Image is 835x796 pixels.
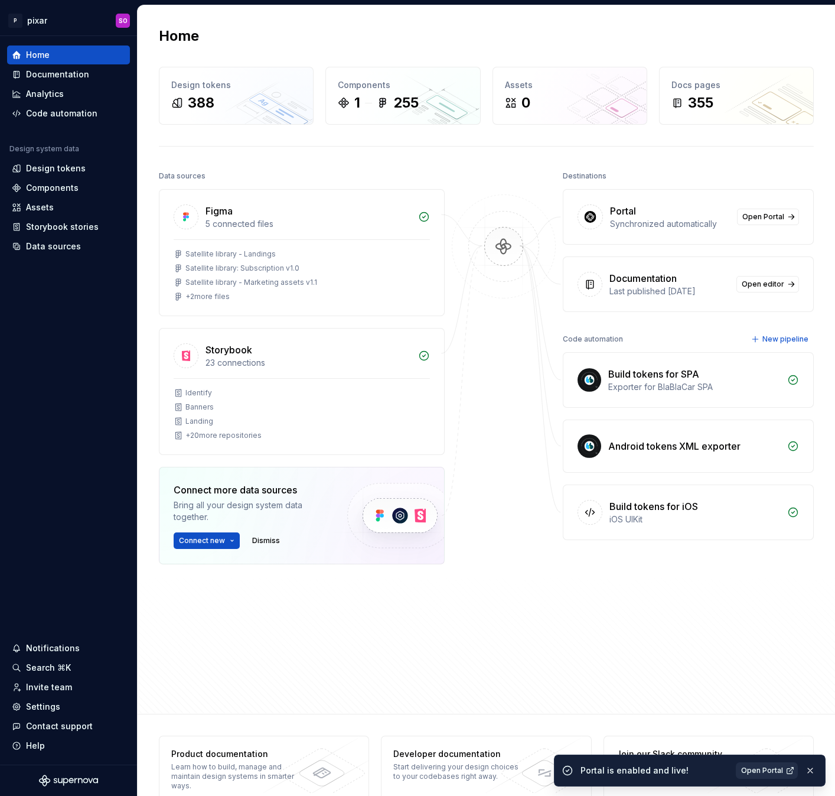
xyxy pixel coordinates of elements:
[393,748,527,760] div: Developer documentation
[206,204,233,218] div: Figma
[7,178,130,197] a: Components
[26,662,71,674] div: Search ⌘K
[174,483,327,497] div: Connect more data sources
[563,168,606,184] div: Destinations
[185,388,212,398] div: Identify
[26,163,86,174] div: Design tokens
[7,159,130,178] a: Design tokens
[741,766,783,775] span: Open Portal
[737,209,799,225] a: Open Portal
[206,218,411,230] div: 5 connected files
[26,49,50,61] div: Home
[521,93,530,112] div: 0
[609,514,780,525] div: iOS UIKit
[748,331,814,347] button: New pipeline
[742,280,784,289] span: Open editor
[159,189,445,316] a: Figma5 connected filesSatellite library - LandingsSatellite library: Subscription v1.0Satellite l...
[39,775,98,787] svg: Supernova Logo
[159,67,314,125] a: Design tokens388
[7,678,130,697] a: Invite team
[26,681,72,693] div: Invite team
[608,381,780,393] div: Exporter for BlaBlaCar SPA
[7,217,130,236] a: Storybook stories
[185,264,299,273] div: Satellite library: Subscription v1.0
[247,532,285,549] button: Dismiss
[338,79,468,91] div: Components
[26,740,45,752] div: Help
[206,343,252,357] div: Storybook
[171,762,305,791] div: Learn how to build, manage and maintain design systems in smarter ways.
[7,736,130,755] button: Help
[185,292,230,301] div: + 2 more files
[7,717,130,736] button: Contact support
[608,367,699,381] div: Build tokens for SPA
[609,271,677,285] div: Documentation
[393,762,527,781] div: Start delivering your design choices to your codebases right away.
[671,79,801,91] div: Docs pages
[174,532,240,549] button: Connect new
[325,67,480,125] a: Components1255
[762,334,808,344] span: New pipeline
[7,46,130,64] a: Home
[505,79,635,91] div: Assets
[26,720,93,732] div: Contact support
[185,278,317,287] div: Satellite library - Marketing assets v1.1
[7,658,130,677] button: Search ⌘K
[393,93,419,112] div: 255
[2,8,135,33] button: PpixarSO
[174,499,327,523] div: Bring all your design system data together.
[688,93,713,112] div: 355
[26,88,64,100] div: Analytics
[7,85,130,103] a: Analytics
[159,328,445,455] a: Storybook23 connectionsIdentifyBannersLanding+20more repositories
[252,536,280,545] span: Dismiss
[185,249,276,259] div: Satellite library - Landings
[159,27,199,46] h2: Home
[7,639,130,658] button: Notifications
[8,14,22,28] div: P
[185,431,262,440] div: + 20 more repositories
[742,212,784,222] span: Open Portal
[609,499,698,514] div: Build tokens for iOS
[7,697,130,716] a: Settings
[492,67,647,125] a: Assets0
[26,221,99,233] div: Storybook stories
[185,417,213,426] div: Landing
[206,357,411,369] div: 23 connections
[7,65,130,84] a: Documentation
[171,79,301,91] div: Design tokens
[26,642,80,654] div: Notifications
[26,108,97,119] div: Code automation
[26,241,81,252] div: Data sources
[7,237,130,256] a: Data sources
[179,536,225,545] span: Connect new
[119,16,128,25] div: SO
[580,765,729,776] div: Portal is enabled and live!
[185,402,214,412] div: Banners
[188,93,214,112] div: 388
[736,762,798,779] a: Open Portal
[9,144,79,154] div: Design system data
[26,701,60,713] div: Settings
[27,15,47,27] div: pixar
[7,198,130,217] a: Assets
[609,285,729,297] div: Last published [DATE]
[26,202,54,213] div: Assets
[7,104,130,123] a: Code automation
[736,276,799,293] a: Open editor
[26,182,79,194] div: Components
[354,93,360,112] div: 1
[610,204,636,218] div: Portal
[26,69,89,80] div: Documentation
[159,168,206,184] div: Data sources
[563,331,623,347] div: Code automation
[171,748,305,760] div: Product documentation
[659,67,814,125] a: Docs pages355
[610,218,730,230] div: Synchronized automatically
[608,439,741,453] div: Android tokens XML exporter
